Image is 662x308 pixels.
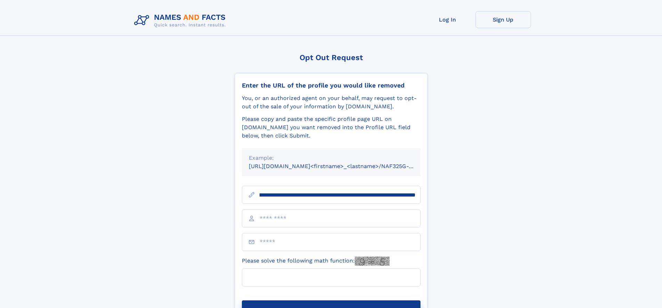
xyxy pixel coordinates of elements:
[249,163,434,169] small: [URL][DOMAIN_NAME]<firstname>_<lastname>/NAF325G-xxxxxxxx
[475,11,531,28] a: Sign Up
[242,115,420,140] div: Please copy and paste the specific profile page URL on [DOMAIN_NAME] you want removed into the Pr...
[235,53,428,62] div: Opt Out Request
[420,11,475,28] a: Log In
[249,154,414,162] div: Example:
[131,11,231,30] img: Logo Names and Facts
[242,257,390,266] label: Please solve the following math function:
[242,82,420,89] div: Enter the URL of the profile you would like removed
[242,94,420,111] div: You, or an authorized agent on your behalf, may request to opt-out of the sale of your informatio...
